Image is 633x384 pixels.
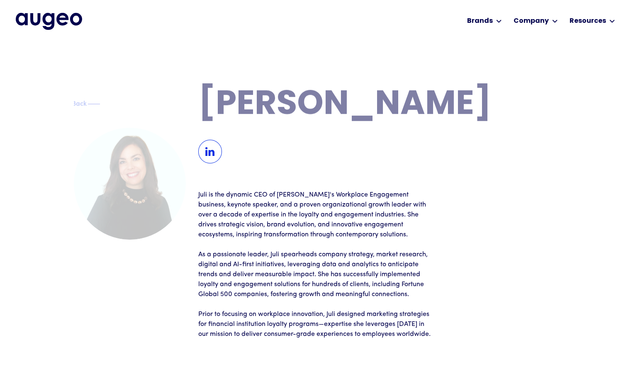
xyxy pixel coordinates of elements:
[514,16,549,26] div: Company
[198,89,559,122] h1: [PERSON_NAME]
[16,13,82,29] a: home
[198,190,435,240] p: Juli is the dynamic CEO of [PERSON_NAME]'s Workplace Engagement business, keynote speaker, and a ...
[72,97,87,107] div: Back
[198,299,435,309] p: ‍
[198,309,435,339] p: Prior to focusing on workplace innovation, Juli designed marketing strategies for financial insti...
[198,140,222,163] img: LinkedIn Icon
[198,240,435,250] p: ‍
[570,16,606,26] div: Resources
[16,13,82,29] img: Augeo's full logo in midnight blue.
[74,100,109,108] a: Blue text arrowBackBlue decorative line
[88,99,100,109] img: Blue decorative line
[198,250,435,299] p: As a passionate leader, Juli spearheads company strategy, market research, digital and AI-first i...
[467,16,493,26] div: Brands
